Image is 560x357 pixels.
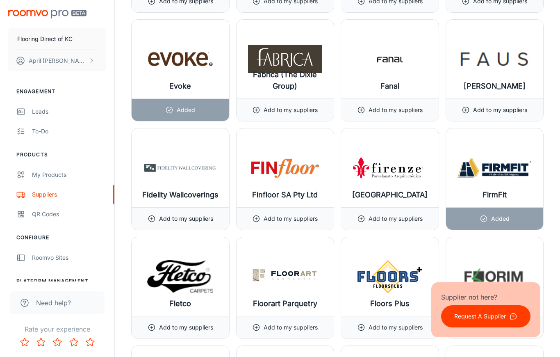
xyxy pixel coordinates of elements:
h6: [PERSON_NAME] [464,80,526,92]
button: Rate 4 star [66,334,82,350]
img: Floors Plus [353,260,427,293]
img: Finfloor SA Pty Ltd [248,151,322,184]
p: Added [177,105,195,114]
img: Florim [458,260,531,293]
p: Add to my suppliers [264,105,318,114]
img: Fletco [143,260,217,293]
span: Need help? [36,298,71,308]
button: Request A Supplier [441,305,530,327]
img: Fabrica (The Dixie Group) [248,43,322,76]
button: Rate 3 star [49,334,66,350]
img: Fidelity Wallcoverings [143,151,217,184]
img: Fanal [353,43,427,76]
p: Add to my suppliers [159,323,213,332]
img: Evoke [143,43,217,76]
p: Add to my suppliers [369,214,423,223]
button: Rate 5 star [82,334,98,350]
h6: Evoke [169,80,191,92]
h6: Fidelity Wallcoverings [142,189,219,201]
h6: [GEOGRAPHIC_DATA] [352,189,428,201]
p: Added [491,214,510,223]
img: Floorart Parquetry [248,260,322,293]
h6: Fabrica (The Dixie Group) [243,69,328,92]
p: April [PERSON_NAME] [29,56,87,65]
p: Add to my suppliers [264,214,318,223]
p: Rate your experience [7,324,108,334]
h6: Finfloor SA Pty Ltd [252,189,318,201]
h6: FirmFit [483,189,507,201]
button: April [PERSON_NAME] [8,50,106,71]
h6: Floors Plus [370,298,410,309]
button: Rate 1 star [16,334,33,350]
h6: Fletco [169,298,191,309]
img: Faus [458,43,531,76]
p: Add to my suppliers [473,105,527,114]
button: Flooring Direct of KC [8,28,106,50]
img: Firenze [353,151,427,184]
p: Add to my suppliers [264,323,318,332]
p: Flooring Direct of KC [17,34,73,43]
p: Request A Supplier [454,312,506,321]
div: Suppliers [32,190,106,199]
div: Leads [32,107,106,116]
p: Add to my suppliers [159,214,213,223]
p: Add to my suppliers [369,323,423,332]
h6: Fanal [380,80,399,92]
h6: Floorart Parquetry [253,298,317,309]
div: My Products [32,170,106,179]
div: To-do [32,127,106,136]
div: QR Codes [32,210,106,219]
div: Roomvo Sites [32,253,106,262]
img: FirmFit [458,151,531,184]
p: Add to my suppliers [369,105,423,114]
button: Rate 2 star [33,334,49,350]
img: Roomvo PRO Beta [8,10,87,18]
p: Supplier not here? [441,292,530,302]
